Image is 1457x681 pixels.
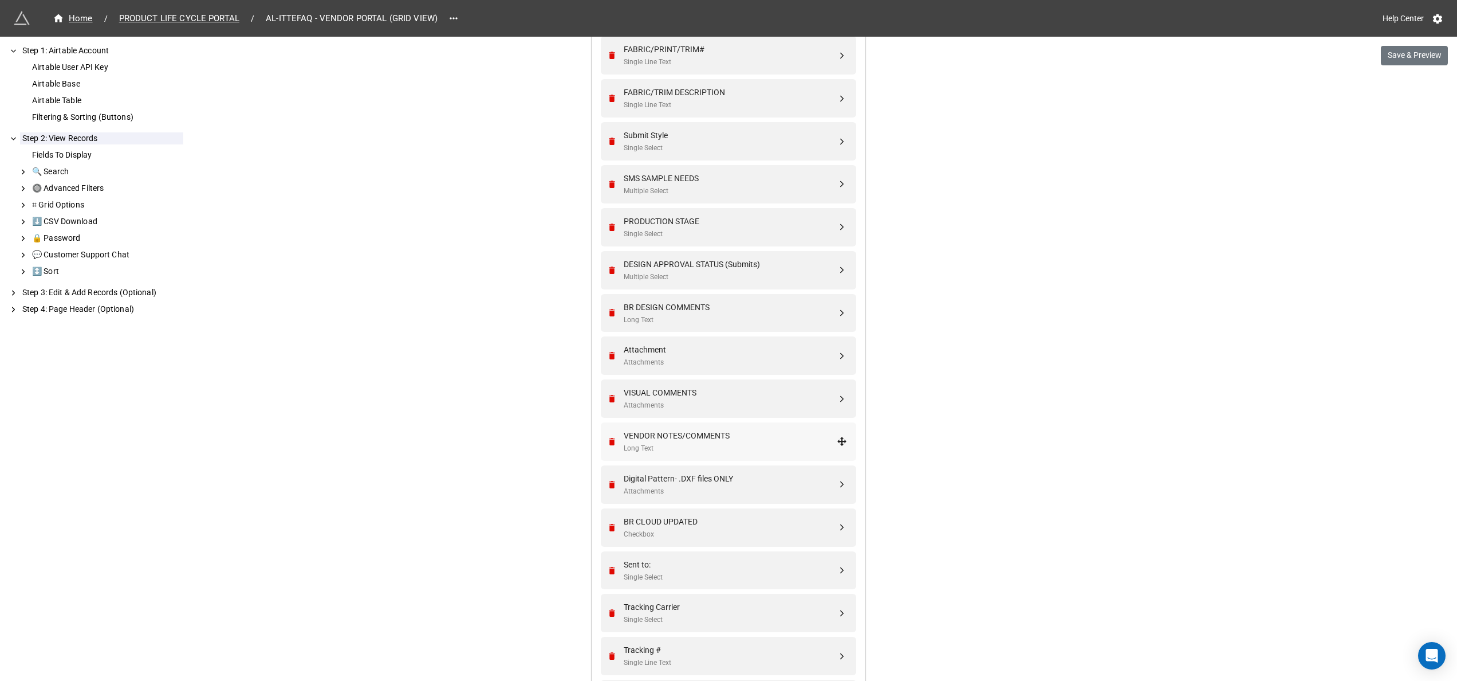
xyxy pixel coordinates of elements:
div: Single Select [624,143,837,154]
div: BR DESIGN COMMENTS [624,301,837,314]
div: Attachments [624,486,837,497]
div: DESIGN APPROVAL STATUS (Submits) [624,258,837,271]
a: Remove [607,222,620,232]
div: 🔍 Search [30,166,183,178]
div: 🔒 Password [30,232,183,244]
div: VENDOR NOTES/COMMENTS [624,429,837,442]
div: Digital Pattern- .DXF files ONLY [624,472,837,485]
div: ⬇️ CSV Download [30,216,183,228]
div: VISUAL COMMENTS [624,386,837,399]
a: Remove [607,179,620,189]
div: SMS SAMPLE NEEDS [624,172,837,185]
div: Tracking # [624,644,837,656]
span: PRODUCT LIFE CYCLE PORTAL [112,12,246,25]
a: Help Center [1375,8,1432,29]
span: AL-ITTEFAQ - VENDOR PORTAL (GRID VIEW) [259,12,444,25]
a: Remove [607,308,620,318]
div: Multiple Select [624,272,837,283]
div: ⌗ Grid Options [30,199,183,211]
div: BR CLOUD UPDATED [624,515,837,528]
div: PRODUCTION STAGE [624,215,837,228]
a: Remove [607,136,620,146]
div: Airtable Table [30,95,183,107]
a: Remove [607,93,620,103]
div: Step 3: Edit & Add Records (Optional) [20,287,183,299]
div: 🔘 Advanced Filters [30,182,183,194]
div: Long Text [624,315,837,326]
div: Multiple Select [624,186,837,197]
div: FABRIC/TRIM DESCRIPTION [624,86,837,99]
div: Step 2: View Records [20,132,183,144]
div: Step 4: Page Header (Optional) [20,303,183,315]
div: Checkbox [624,529,837,540]
div: Long Text [624,443,837,454]
a: Remove [607,608,620,618]
a: Remove [607,394,620,404]
button: Save & Preview [1381,46,1448,65]
div: Submit Style [624,129,837,142]
a: Remove [607,265,620,275]
div: Airtable User API Key [30,61,183,73]
a: PRODUCT LIFE CYCLE PORTAL [112,11,246,25]
a: Remove [607,480,620,490]
div: Single Line Text [624,657,837,668]
div: Single Line Text [624,100,837,111]
div: Airtable Base [30,78,183,90]
a: Remove [607,50,620,60]
div: Attachments [624,357,837,368]
div: FABRIC/PRINT/TRIM# [624,43,837,56]
div: Single Select [624,229,837,240]
div: Single Line Text [624,57,837,68]
div: Home [53,12,93,25]
div: 💬 Customer Support Chat [30,249,183,261]
div: Single Select [624,615,837,625]
div: Tracking Carrier [624,601,837,613]
img: miniextensions-icon.73ae0678.png [14,10,30,26]
a: Remove [607,566,620,576]
div: ↕️ Sort [30,265,183,277]
div: Attachment [624,343,837,356]
div: Attachments [624,400,837,411]
a: Remove [607,523,620,533]
div: Filtering & Sorting (Buttons) [30,111,183,123]
a: Home [46,11,100,25]
li: / [104,13,108,25]
a: Remove [607,437,620,447]
a: Remove [607,351,620,361]
div: Step 1: Airtable Account [20,45,183,57]
div: Single Select [624,572,837,583]
div: Fields To Display [30,149,183,161]
div: Open Intercom Messenger [1418,642,1446,670]
li: / [251,13,254,25]
nav: breadcrumb [46,11,444,25]
a: Remove [607,651,620,661]
div: Sent to: [624,558,837,571]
